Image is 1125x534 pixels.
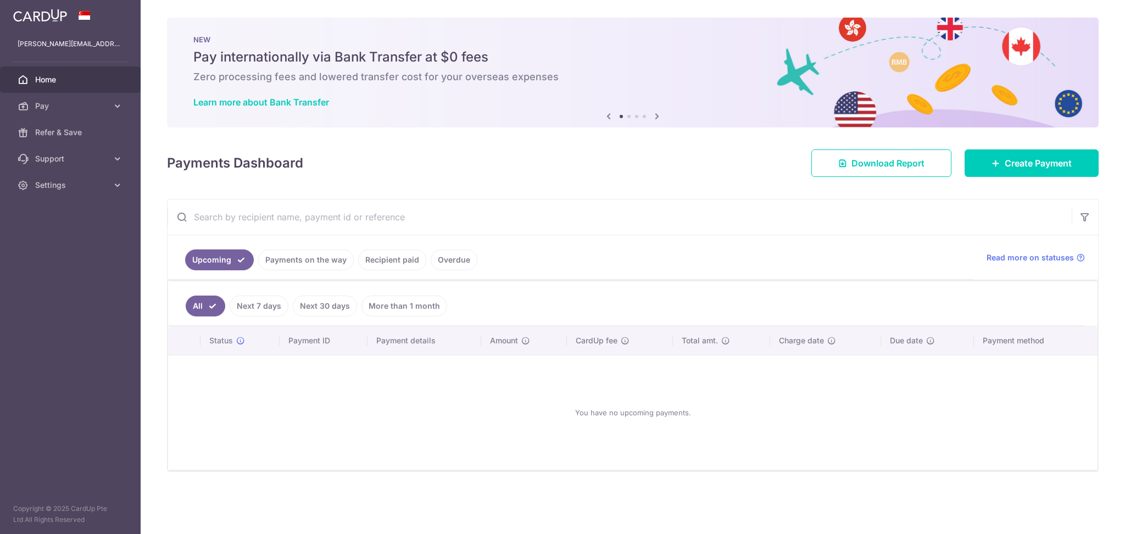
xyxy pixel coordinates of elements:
img: CardUp [13,9,67,22]
span: Status [209,335,233,346]
a: Download Report [811,149,951,177]
span: Support [35,153,108,164]
span: Home [35,74,108,85]
a: All [186,296,225,316]
img: Bank transfer banner [167,18,1099,127]
div: You have no upcoming payments. [181,364,1084,461]
input: Search by recipient name, payment id or reference [168,199,1072,235]
p: NEW [193,35,1072,44]
h4: Payments Dashboard [167,153,303,173]
h5: Pay internationally via Bank Transfer at $0 fees [193,48,1072,66]
span: Refer & Save [35,127,108,138]
span: CardUp fee [576,335,617,346]
span: Charge date [779,335,824,346]
a: Next 30 days [293,296,357,316]
span: Read more on statuses [987,252,1074,263]
a: Overdue [431,249,477,270]
span: Download Report [851,157,924,170]
a: Next 7 days [230,296,288,316]
span: Total amt. [682,335,718,346]
a: Create Payment [965,149,1099,177]
span: Create Payment [1005,157,1072,170]
a: Upcoming [185,249,254,270]
a: More than 1 month [361,296,447,316]
span: Pay [35,101,108,112]
span: Amount [490,335,518,346]
span: Settings [35,180,108,191]
a: Payments on the way [258,249,354,270]
a: Learn more about Bank Transfer [193,97,329,108]
span: Due date [890,335,923,346]
a: Recipient paid [358,249,426,270]
th: Payment ID [280,326,367,355]
h6: Zero processing fees and lowered transfer cost for your overseas expenses [193,70,1072,84]
a: Read more on statuses [987,252,1085,263]
th: Payment details [367,326,481,355]
p: [PERSON_NAME][EMAIL_ADDRESS][DOMAIN_NAME] [18,38,123,49]
th: Payment method [974,326,1098,355]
